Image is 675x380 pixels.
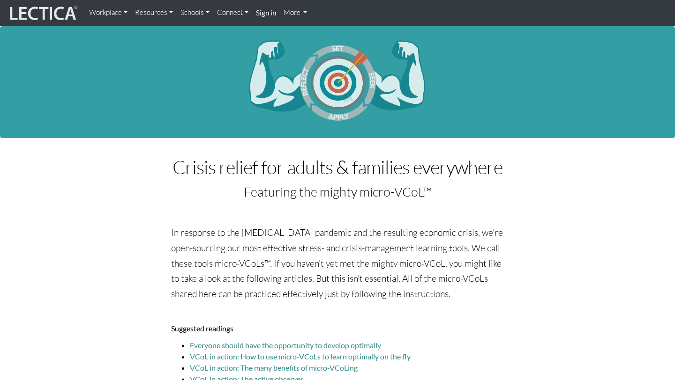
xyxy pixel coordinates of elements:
strong: Sign in [256,8,276,17]
img: lecticalive [7,4,78,22]
a: VCoL in action: How to use micro-VCoLs to learn optimally on the fly [190,352,411,361]
h5: Suggested readings [171,324,504,333]
h1: Crisis relief for adults & families everywhere [171,157,504,177]
p: Featuring the mighty micro-VCoL™ [171,181,504,203]
p: In response to the [MEDICAL_DATA] pandemic and the resulting economic crisis, we're open-sourcing... [171,225,504,301]
a: Workplace [85,4,131,22]
a: Connect [213,4,252,22]
a: VCoL in action: The many benefits of micro-VCoLing [190,363,358,372]
img: vcol-cycle-target-arrow-banner-mighty-white.png [247,38,429,124]
a: Sign in [252,4,280,22]
a: Resources [131,4,177,22]
a: More [280,4,311,22]
a: Schools [177,4,213,22]
a: Everyone should have the opportunity to develop optimally [190,341,381,350]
